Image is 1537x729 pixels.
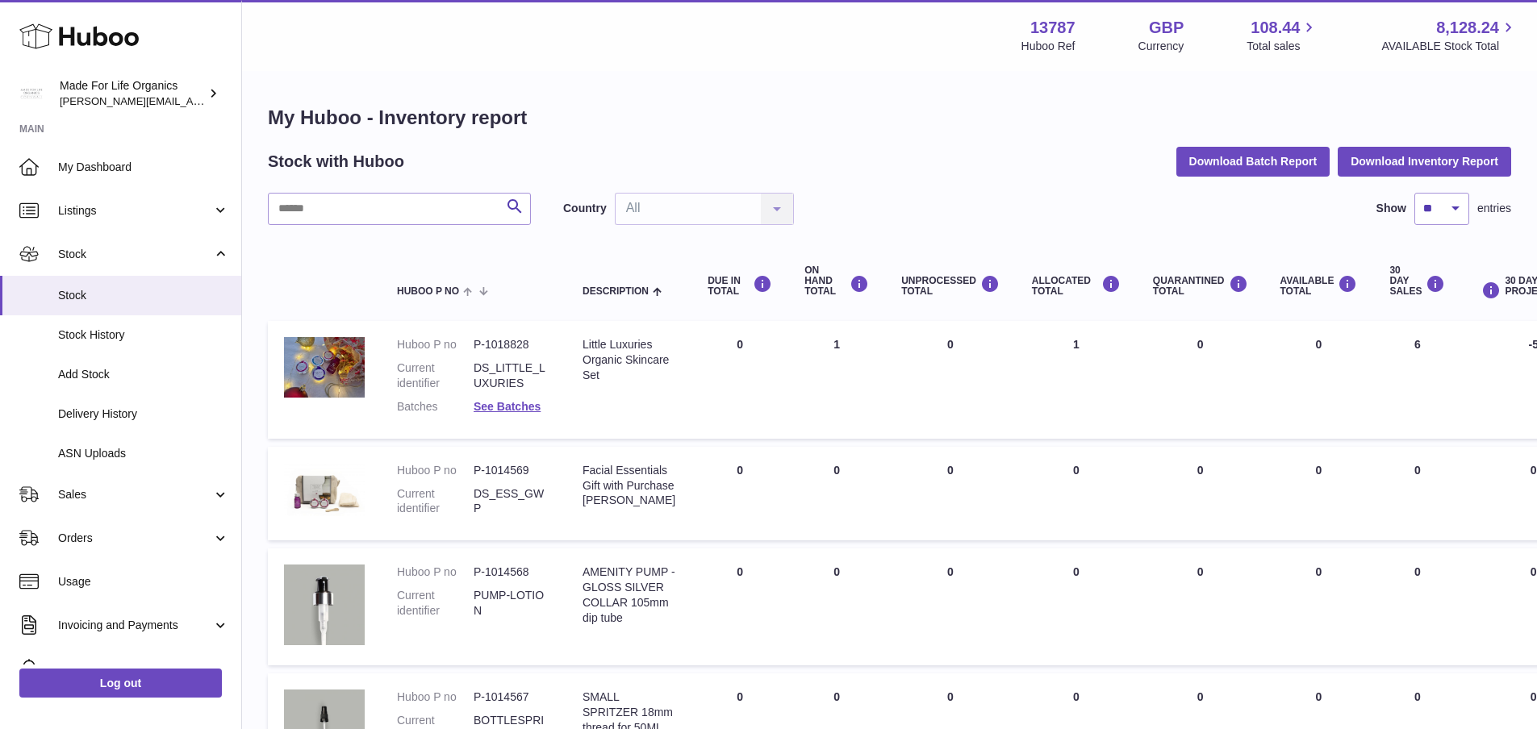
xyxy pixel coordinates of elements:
label: Country [563,201,607,216]
td: 6 [1373,321,1461,439]
td: 0 [691,447,788,541]
span: 0 [1197,690,1204,703]
td: 1 [1016,321,1137,439]
div: ON HAND Total [804,265,869,298]
dd: DS_LITTLE_LUXURIES [474,360,550,391]
div: UNPROCESSED Total [901,275,1000,297]
span: entries [1477,201,1511,216]
div: Currency [1138,39,1184,54]
td: 0 [788,548,885,665]
span: Delivery History [58,406,229,422]
button: Download Inventory Report [1338,147,1511,176]
td: 0 [691,548,788,665]
td: 0 [788,447,885,541]
dt: Current identifier [397,486,474,517]
span: Huboo P no [397,286,459,297]
dd: P-1018828 [474,337,550,352]
dd: P-1014568 [474,564,550,580]
div: AVAILABLE Total [1280,275,1358,297]
span: Usage [58,574,229,589]
dt: Huboo P no [397,689,474,705]
dd: PUMP-LOTION [474,588,550,619]
div: Little Luxuries Organic Skincare Set [583,337,675,383]
dt: Huboo P no [397,337,474,352]
span: Sales [58,487,212,502]
dd: P-1014567 [474,689,550,705]
td: 0 [885,447,1016,541]
td: 0 [1373,447,1461,541]
div: QUARANTINED Total [1153,275,1248,297]
div: DUE IN TOTAL [708,275,772,297]
span: Stock [58,247,212,262]
a: See Batches [474,400,541,413]
dt: Huboo P no [397,564,474,580]
dt: Huboo P no [397,463,474,478]
div: Facial Essentials Gift with Purchase [PERSON_NAME] [583,463,675,509]
dt: Current identifier [397,588,474,619]
div: AMENITY PUMP - GLOSS SILVER COLLAR 105mm dip tube [583,564,675,626]
img: product image [284,564,365,645]
span: 0 [1197,464,1204,477]
img: geoff.winwood@madeforlifeorganics.com [19,81,44,106]
td: 1 [788,321,885,439]
td: 0 [885,548,1016,665]
span: Stock [58,288,229,303]
span: Description [583,286,649,297]
dd: P-1014569 [474,463,550,478]
span: [PERSON_NAME][EMAIL_ADDRESS][PERSON_NAME][DOMAIN_NAME] [60,94,410,107]
button: Download Batch Report [1176,147,1330,176]
a: 108.44 Total sales [1247,17,1318,54]
span: AVAILABLE Stock Total [1381,39,1518,54]
span: Invoicing and Payments [58,618,212,633]
span: Orders [58,531,212,546]
dt: Current identifier [397,360,474,391]
td: 0 [1016,548,1137,665]
span: Listings [58,203,212,219]
dt: Batches [397,399,474,414]
span: Total sales [1247,39,1318,54]
span: My Dashboard [58,160,229,175]
span: Cases [58,661,229,677]
div: Huboo Ref [1021,39,1075,54]
span: Stock History [58,327,229,343]
td: 0 [1016,447,1137,541]
a: Log out [19,669,222,698]
img: product image [284,463,365,517]
img: product image [284,337,365,398]
span: Add Stock [58,367,229,382]
td: 0 [1373,548,1461,665]
span: ASN Uploads [58,446,229,461]
a: 8,128.24 AVAILABLE Stock Total [1381,17,1518,54]
strong: 13787 [1030,17,1075,39]
td: 0 [1264,548,1374,665]
h1: My Huboo - Inventory report [268,105,1511,131]
td: 0 [885,321,1016,439]
h2: Stock with Huboo [268,151,404,173]
span: 8,128.24 [1436,17,1499,39]
span: 0 [1197,565,1204,578]
span: 108.44 [1251,17,1300,39]
div: Made For Life Organics [60,78,205,109]
div: 30 DAY SALES [1389,265,1445,298]
strong: GBP [1149,17,1184,39]
td: 0 [691,321,788,439]
span: 0 [1197,338,1204,351]
td: 0 [1264,447,1374,541]
label: Show [1376,201,1406,216]
dd: DS_ESS_GWP [474,486,550,517]
div: ALLOCATED Total [1032,275,1121,297]
td: 0 [1264,321,1374,439]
